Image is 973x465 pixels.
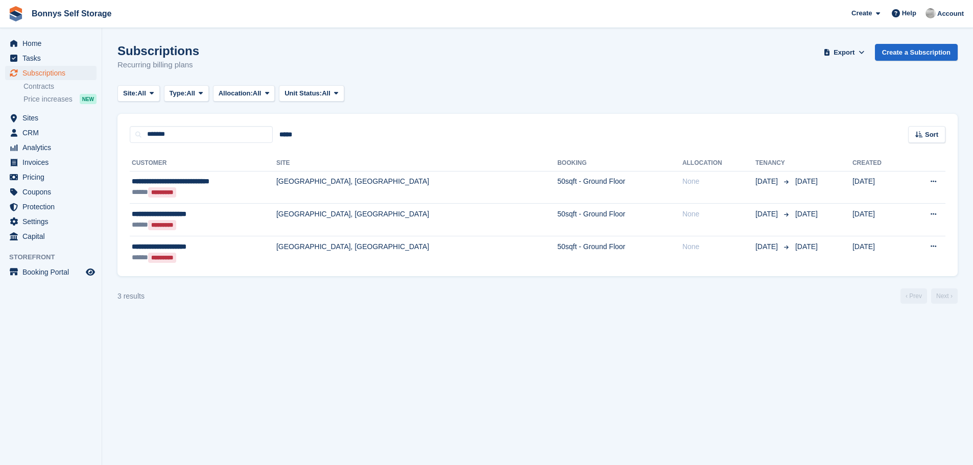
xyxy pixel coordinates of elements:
[84,266,97,278] a: Preview store
[902,8,916,18] span: Help
[322,88,330,99] span: All
[852,236,906,268] td: [DATE]
[795,242,818,251] span: [DATE]
[9,252,102,262] span: Storefront
[557,236,682,268] td: 50sqft - Ground Floor
[22,170,84,184] span: Pricing
[557,155,682,172] th: Booking
[755,209,780,219] span: [DATE]
[755,155,791,172] th: Tenancy
[795,210,818,218] span: [DATE]
[213,85,275,102] button: Allocation: All
[276,204,557,236] td: [GEOGRAPHIC_DATA], [GEOGRAPHIC_DATA]
[23,94,73,104] span: Price increases
[23,93,97,105] a: Price increases NEW
[5,265,97,279] a: menu
[937,9,964,19] span: Account
[851,8,872,18] span: Create
[755,176,780,187] span: [DATE]
[5,229,97,243] a: menu
[80,94,97,104] div: NEW
[22,214,84,229] span: Settings
[834,47,855,58] span: Export
[852,155,906,172] th: Created
[170,88,187,99] span: Type:
[22,140,84,155] span: Analytics
[276,236,557,268] td: [GEOGRAPHIC_DATA], [GEOGRAPHIC_DATA]
[22,185,84,199] span: Coupons
[22,51,84,65] span: Tasks
[28,5,115,22] a: Bonnys Self Storage
[682,155,755,172] th: Allocation
[5,36,97,51] a: menu
[253,88,262,99] span: All
[5,155,97,169] a: menu
[117,59,199,71] p: Recurring billing plans
[900,288,927,304] a: Previous
[186,88,195,99] span: All
[22,200,84,214] span: Protection
[682,209,755,219] div: None
[557,171,682,204] td: 50sqft - Ground Floor
[22,36,84,51] span: Home
[5,126,97,140] a: menu
[22,111,84,125] span: Sites
[8,6,23,21] img: stora-icon-8386f47178a22dfd0bd8f6a31ec36ba5ce8667c1dd55bd0f319d3a0aa187defe.svg
[164,85,209,102] button: Type: All
[682,176,755,187] div: None
[5,66,97,80] a: menu
[279,85,344,102] button: Unit Status: All
[123,88,137,99] span: Site:
[682,241,755,252] div: None
[22,229,84,243] span: Capital
[852,171,906,204] td: [DATE]
[5,200,97,214] a: menu
[5,170,97,184] a: menu
[795,177,818,185] span: [DATE]
[822,44,867,61] button: Export
[130,155,276,172] th: Customer
[137,88,146,99] span: All
[875,44,958,61] a: Create a Subscription
[5,185,97,199] a: menu
[925,130,938,140] span: Sort
[219,88,253,99] span: Allocation:
[117,291,145,302] div: 3 results
[931,288,958,304] a: Next
[755,241,780,252] span: [DATE]
[557,204,682,236] td: 50sqft - Ground Floor
[22,66,84,80] span: Subscriptions
[898,288,960,304] nav: Page
[22,126,84,140] span: CRM
[117,44,199,58] h1: Subscriptions
[23,82,97,91] a: Contracts
[5,214,97,229] a: menu
[22,265,84,279] span: Booking Portal
[5,111,97,125] a: menu
[284,88,322,99] span: Unit Status:
[22,155,84,169] span: Invoices
[117,85,160,102] button: Site: All
[5,140,97,155] a: menu
[5,51,97,65] a: menu
[852,204,906,236] td: [DATE]
[276,171,557,204] td: [GEOGRAPHIC_DATA], [GEOGRAPHIC_DATA]
[276,155,557,172] th: Site
[925,8,936,18] img: James Bonny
